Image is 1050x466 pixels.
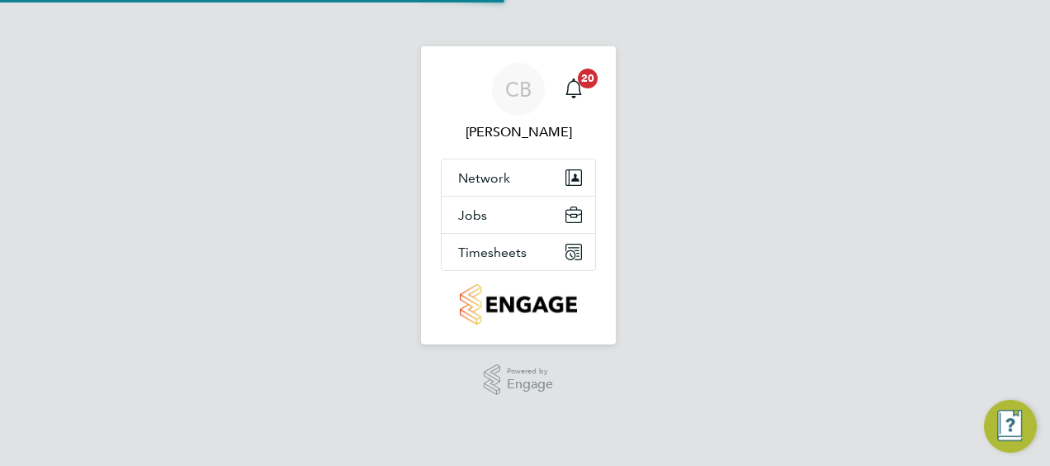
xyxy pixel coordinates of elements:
a: Go to home page [441,284,596,325]
span: Jobs [458,207,487,223]
span: Engage [507,378,553,392]
span: 20 [578,69,598,88]
span: Timesheets [458,245,527,260]
span: Network [458,170,510,186]
span: Powered by [507,364,553,378]
a: Powered byEngage [484,364,554,396]
span: CB [505,78,532,100]
button: Jobs [442,197,595,233]
button: Timesheets [442,234,595,270]
a: 20 [557,63,590,116]
a: CB[PERSON_NAME] [441,63,596,142]
nav: Main navigation [421,46,616,345]
img: countryside-properties-logo-retina.png [460,284,576,325]
span: Callum Bradbury [441,122,596,142]
button: Network [442,159,595,196]
button: Engage Resource Center [984,400,1037,453]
